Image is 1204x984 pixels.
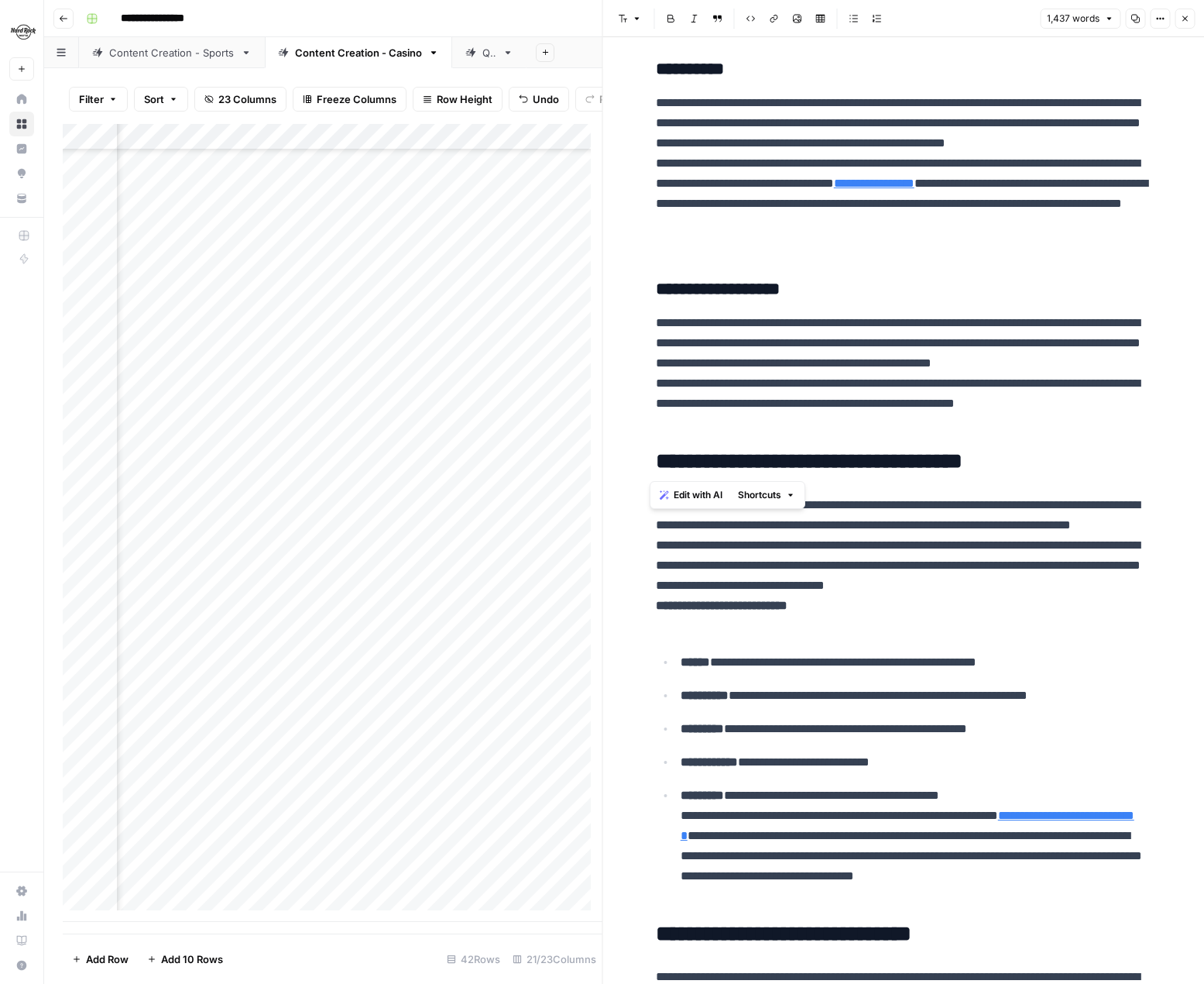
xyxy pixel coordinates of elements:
[1040,9,1120,29] button: 1,437 words
[144,91,164,107] span: Sort
[265,37,452,68] a: Content Creation - Casino
[9,928,34,953] a: Learning Hub
[575,87,634,112] button: Redo
[86,951,129,967] span: Add Row
[653,485,729,505] button: Edit with AI
[509,87,569,112] button: Undo
[138,947,232,972] button: Add 10 Rows
[79,91,104,107] span: Filter
[9,136,34,161] a: Insights
[161,951,223,967] span: Add 10 Rows
[9,879,34,903] a: Settings
[413,87,503,112] button: Row Height
[732,485,801,505] button: Shortcuts
[482,45,496,60] div: QA
[9,12,34,51] button: Workspace: Hard Rock Digital
[69,87,128,112] button: Filter
[194,87,286,112] button: 23 Columns
[79,37,265,68] a: Content Creation - Sports
[134,87,188,112] button: Sort
[317,91,396,107] span: Freeze Columns
[9,112,34,136] a: Browse
[437,91,492,107] span: Row Height
[9,903,34,928] a: Usage
[9,87,34,112] a: Home
[293,87,406,112] button: Freeze Columns
[452,37,527,68] a: QA
[533,91,559,107] span: Undo
[9,18,37,46] img: Hard Rock Digital Logo
[441,947,506,972] div: 42 Rows
[738,488,781,502] span: Shortcuts
[218,91,276,107] span: 23 Columns
[63,947,138,972] button: Add Row
[295,45,422,60] div: Content Creation - Casino
[1047,12,1099,26] span: 1,437 words
[9,953,34,978] button: Help + Support
[109,45,235,60] div: Content Creation - Sports
[9,161,34,186] a: Opportunities
[674,488,722,502] span: Edit with AI
[9,186,34,211] a: Your Data
[506,947,602,972] div: 21/23 Columns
